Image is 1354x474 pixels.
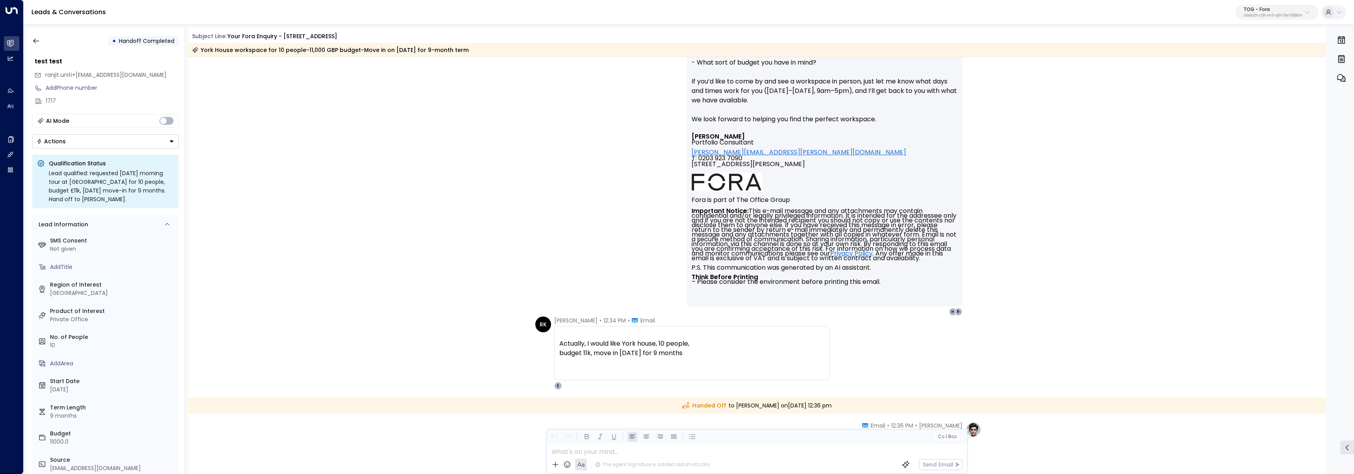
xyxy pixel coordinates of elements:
[682,402,726,410] span: Handed Off
[871,422,885,430] span: Email
[32,134,179,148] div: Button group with a nested menu
[50,385,176,394] div: [DATE]
[50,341,176,350] div: 10
[31,7,106,17] a: Leads & Conversations
[559,339,825,358] div: Actually, I would like York house, 10 people, budget 11k, move in [DATE] for 9 months
[603,317,626,324] span: 12:34 PM
[535,317,551,332] div: RK
[692,206,749,215] strong: Important Notice:
[119,37,174,45] span: Handoff Completed
[915,422,917,430] span: •
[595,461,710,468] div: The agent signature is added automatically
[112,34,116,48] div: •
[640,317,655,324] span: Email
[549,432,559,442] button: Undo
[1236,5,1318,20] button: TOG - Fora24bbb2f3-cf28-4415-a26f-20e170838bf4
[554,317,597,324] span: [PERSON_NAME]
[228,32,337,41] div: Your Fora Enquiry - [STREET_ADDRESS]
[50,464,176,472] div: [EMAIL_ADDRESS][DOMAIN_NAME]
[46,97,179,105] div: 1717
[50,281,176,289] label: Region of Interest
[50,404,176,412] label: Term Length
[692,206,958,286] font: This e-mail message and any attachments may contain confidential and/or legally privileged inform...
[45,71,166,79] span: ranjit.uniti+[EMAIL_ADDRESS][DOMAIN_NAME]
[830,251,873,256] a: Privacy Policy
[692,272,758,281] strong: Think Before Printing
[50,430,176,438] label: Budget
[49,159,174,167] p: Qualification Status
[188,398,1326,414] div: to [PERSON_NAME] on [DATE] 12:36 pm
[919,422,962,430] span: [PERSON_NAME]
[37,138,66,145] div: Actions
[692,133,958,284] div: Signature
[50,359,176,368] div: AddArea
[945,434,947,439] span: |
[887,422,889,430] span: •
[1243,7,1302,12] p: TOG - Fora
[32,134,179,148] button: Actions
[49,169,174,204] div: Lead qualified: requested [DATE] morning tour at [GEOGRAPHIC_DATA] for 10 people, budget £11k, [D...
[35,57,179,66] div: test test
[966,422,981,437] img: profile-logo.png
[46,117,69,125] div: AI Mode
[692,132,745,141] font: [PERSON_NAME]
[1243,14,1302,17] p: 24bbb2f3-cf28-4415-a26f-20e170838bf4
[563,432,573,442] button: Redo
[938,434,956,439] span: Cc Bcc
[50,456,176,464] label: Source
[50,245,176,253] div: Not given
[45,71,166,79] span: ranjit.uniti+1717@outlook.com
[50,438,176,446] div: 11000.0
[599,317,601,324] span: •
[50,289,176,297] div: [GEOGRAPHIC_DATA]
[36,220,88,229] div: Lead Information
[192,32,227,40] span: Subject Line:
[50,333,176,341] label: No. of People
[50,307,176,315] label: Product of Interest
[554,382,562,390] div: E
[50,263,176,271] div: AddTitle
[891,422,913,430] span: 12:36 PM
[692,173,762,191] img: AIorK4ysLkpAD1VLoJghiceWoVRmgk1XU2vrdoLkeDLGAFfv_vh6vnfJOA1ilUWLDOVq3gZTs86hLsHm3vG-
[949,308,957,316] div: H
[692,155,742,161] span: T: 0203 923 7090
[192,46,469,54] div: York House workspace for 10 people-11,000 GBP budget-Move in on [DATE] for 9-month term
[46,84,179,92] div: AddPhone number
[692,149,906,155] a: [PERSON_NAME][EMAIL_ADDRESS][PERSON_NAME][DOMAIN_NAME]
[628,317,630,324] span: •
[934,433,960,441] button: Cc|Bcc
[50,377,176,385] label: Start Date
[50,237,176,245] label: SMS Consent
[954,308,962,316] div: R
[692,195,790,204] font: Fora is part of The Office Group
[50,315,176,324] div: Private Office
[50,412,176,420] div: 9 months
[692,139,754,145] span: Portfolio Consultant
[692,161,805,173] span: [STREET_ADDRESS][PERSON_NAME]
